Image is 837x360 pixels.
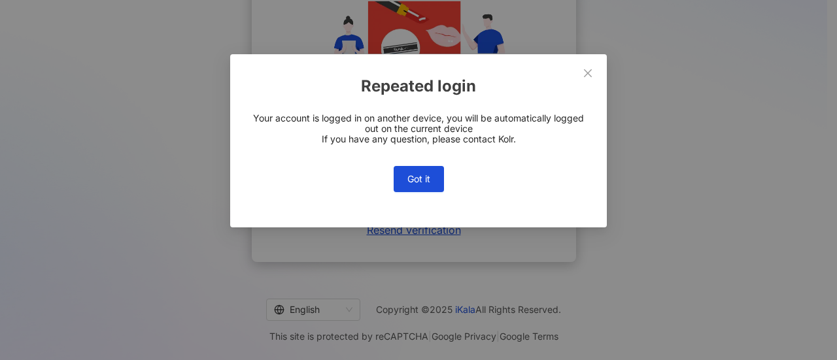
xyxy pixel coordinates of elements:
[251,75,586,97] div: Repeated login
[394,165,444,191] button: Got it
[407,173,430,184] span: Got it
[583,67,593,78] span: close
[251,112,586,144] span: Your account is logged in on another device, you will be automatically logged out on the current ...
[575,59,601,86] button: Close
